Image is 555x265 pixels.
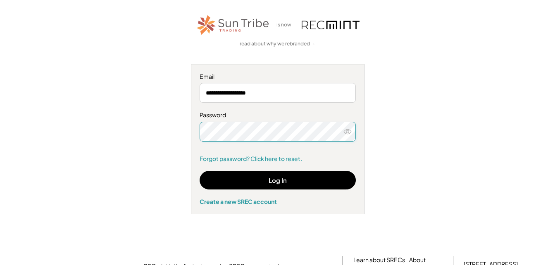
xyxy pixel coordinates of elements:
img: recmint-logotype%403x.png [302,21,360,29]
a: read about why we rebranded → [240,40,316,47]
div: Password [200,111,356,119]
div: Create a new SREC account [200,198,356,205]
button: Log In [200,171,356,189]
a: Forgot password? Click here to reset. [200,155,356,163]
div: is now [274,21,298,28]
div: Email [200,73,356,81]
a: About [409,256,426,264]
img: STT_Horizontal_Logo%2B-%2BColor.png [196,14,270,36]
a: Learn about SRECs [353,256,405,264]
